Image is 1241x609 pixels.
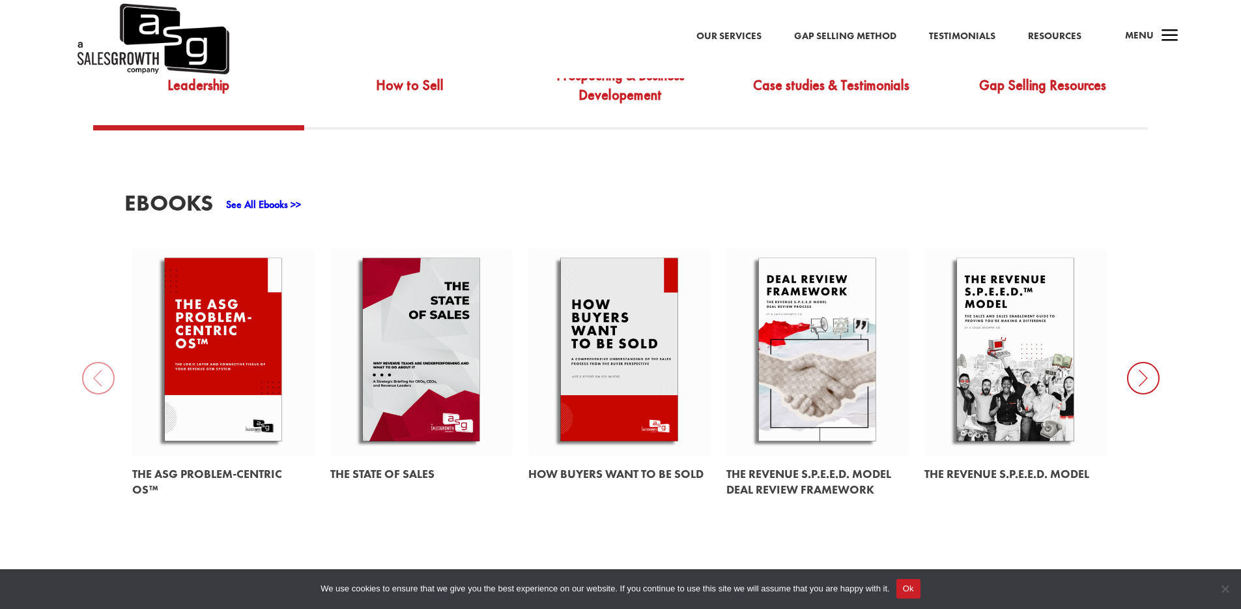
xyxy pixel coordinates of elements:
[937,64,1148,125] a: Gap Selling Resources
[321,582,889,595] span: We use cookies to ensure that we give you the best experience on our website. If you continue to ...
[696,28,762,45] a: Our Services
[124,192,213,221] h3: EBooks
[93,64,304,125] a: Leadership
[226,198,301,211] a: See All Ebooks >>
[929,28,995,45] a: Testimonials
[794,28,896,45] a: Gap Selling Method
[726,64,937,125] a: Case studies & Testimonials
[1157,23,1183,50] span: a
[304,64,515,125] a: How to Sell
[1125,29,1154,42] span: Menu
[1028,28,1081,45] a: Resources
[1218,582,1231,595] span: No
[896,579,920,599] button: Ok
[515,64,726,125] a: Prospecting & Business Developement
